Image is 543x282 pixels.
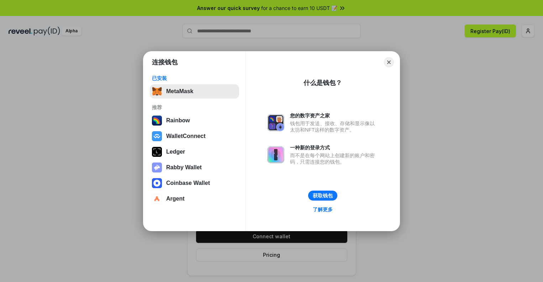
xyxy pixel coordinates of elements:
img: svg+xml,%3Csvg%20width%3D%22120%22%20height%3D%22120%22%20viewBox%3D%220%200%20120%20120%22%20fil... [152,116,162,126]
div: WalletConnect [166,133,206,139]
div: Argent [166,196,185,202]
img: svg+xml,%3Csvg%20xmlns%3D%22http%3A%2F%2Fwww.w3.org%2F2000%2Fsvg%22%20width%3D%2228%22%20height%3... [152,147,162,157]
button: Close [384,57,394,67]
button: 获取钱包 [308,191,337,201]
img: svg+xml,%3Csvg%20xmlns%3D%22http%3A%2F%2Fwww.w3.org%2F2000%2Fsvg%22%20fill%3D%22none%22%20viewBox... [152,163,162,172]
div: MetaMask [166,88,193,95]
div: 钱包用于发送、接收、存储和显示像以太坊和NFT这样的数字资产。 [290,120,378,133]
div: 而不是在每个网站上创建新的账户和密码，只需连接您的钱包。 [290,152,378,165]
div: 一种新的登录方式 [290,144,378,151]
button: Coinbase Wallet [150,176,239,190]
button: Rainbow [150,113,239,128]
button: Ledger [150,145,239,159]
button: Argent [150,192,239,206]
div: Rabby Wallet [166,164,202,171]
div: 已安装 [152,75,237,81]
div: 您的数字资产之家 [290,112,378,119]
a: 了解更多 [309,205,337,214]
button: WalletConnect [150,129,239,143]
img: svg+xml,%3Csvg%20width%3D%2228%22%20height%3D%2228%22%20viewBox%3D%220%200%2028%2028%22%20fill%3D... [152,178,162,188]
div: Rainbow [166,117,190,124]
div: 推荐 [152,104,237,111]
button: Rabby Wallet [150,160,239,175]
div: 什么是钱包？ [304,79,342,87]
div: 了解更多 [313,206,333,213]
img: svg+xml,%3Csvg%20fill%3D%22none%22%20height%3D%2233%22%20viewBox%3D%220%200%2035%2033%22%20width%... [152,86,162,96]
button: MetaMask [150,84,239,99]
img: svg+xml,%3Csvg%20width%3D%2228%22%20height%3D%2228%22%20viewBox%3D%220%200%2028%2028%22%20fill%3D... [152,131,162,141]
img: svg+xml,%3Csvg%20xmlns%3D%22http%3A%2F%2Fwww.w3.org%2F2000%2Fsvg%22%20fill%3D%22none%22%20viewBox... [267,146,284,163]
div: Ledger [166,149,185,155]
div: Coinbase Wallet [166,180,210,186]
img: svg+xml,%3Csvg%20xmlns%3D%22http%3A%2F%2Fwww.w3.org%2F2000%2Fsvg%22%20fill%3D%22none%22%20viewBox... [267,114,284,131]
div: 获取钱包 [313,192,333,199]
h1: 连接钱包 [152,58,178,66]
img: svg+xml,%3Csvg%20width%3D%2228%22%20height%3D%2228%22%20viewBox%3D%220%200%2028%2028%22%20fill%3D... [152,194,162,204]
